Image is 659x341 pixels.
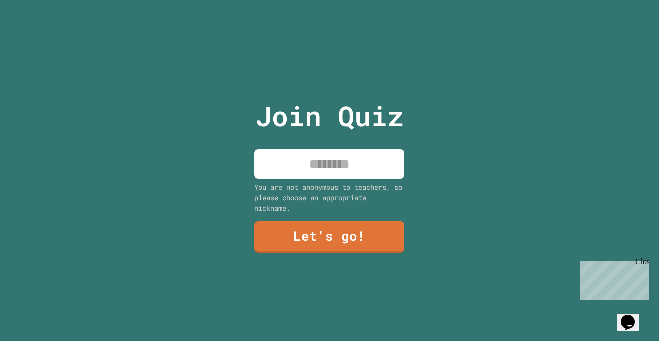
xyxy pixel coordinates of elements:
[617,301,649,331] iframe: chat widget
[255,95,404,137] p: Join Quiz
[254,182,404,213] div: You are not anonymous to teachers, so please choose an appropriate nickname.
[4,4,69,64] div: Chat with us now!Close
[254,221,404,253] a: Let's go!
[576,257,649,300] iframe: chat widget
